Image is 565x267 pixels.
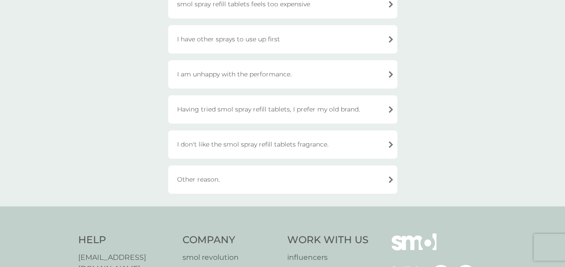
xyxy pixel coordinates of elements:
a: influencers [287,252,369,263]
div: I have other sprays to use up first [168,25,397,53]
div: I am unhappy with the performance. [168,60,397,89]
div: Having tried smol spray refill tablets, I prefer my old brand. [168,95,397,124]
h4: Help [78,233,174,247]
h4: Company [182,233,278,247]
h4: Work With Us [287,233,369,247]
div: I don't like the smol spray refill tablets fragrance. [168,130,397,159]
div: Other reason. [168,165,397,194]
img: smol [391,233,436,264]
a: smol revolution [182,252,278,263]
